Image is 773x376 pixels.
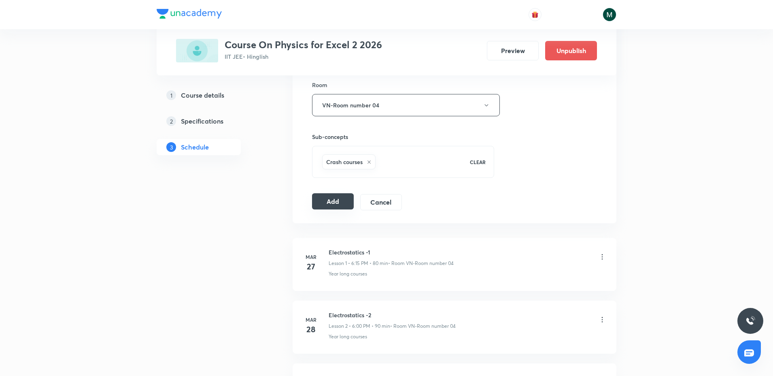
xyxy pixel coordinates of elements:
[181,116,223,126] h5: Specifications
[329,333,367,340] p: Year long courses
[745,316,755,326] img: ttu
[603,8,616,21] img: Milind Shahare
[303,253,319,261] h6: Mar
[303,316,319,323] h6: Mar
[388,260,454,267] p: • Room VN-Room number 04
[225,52,382,61] p: IIT JEE • Hinglish
[312,132,494,141] h6: Sub-concepts
[176,39,218,62] img: 497759FF-BFF0-4295-BB69-8E31CCDA0F7D_plus.png
[329,270,367,278] p: Year long courses
[329,323,390,330] p: Lesson 2 • 6:00 PM • 90 min
[329,260,388,267] p: Lesson 1 • 6:15 PM • 80 min
[529,8,542,21] button: avatar
[157,9,222,19] img: Company Logo
[312,193,354,209] button: Add
[166,142,176,152] p: 3
[157,113,267,129] a: 2Specifications
[303,323,319,335] h4: 28
[166,90,176,100] p: 1
[312,94,500,116] button: VN-Room number 04
[531,11,539,18] img: avatar
[157,87,267,103] a: 1Course details
[326,158,363,166] h6: Crash courses
[166,116,176,126] p: 2
[181,90,224,100] h5: Course details
[470,158,486,166] p: CLEAR
[303,261,319,273] h4: 27
[390,323,456,330] p: • Room VN-Room number 04
[329,311,456,319] h6: Electrostatics -2
[181,142,209,152] h5: Schedule
[360,194,402,210] button: Cancel
[487,41,539,60] button: Preview
[225,39,382,51] h3: Course On Physics for Excel 2 2026
[312,81,327,89] h6: Room
[329,248,454,256] h6: Electrostatics -1
[545,41,597,60] button: Unpublish
[157,9,222,21] a: Company Logo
